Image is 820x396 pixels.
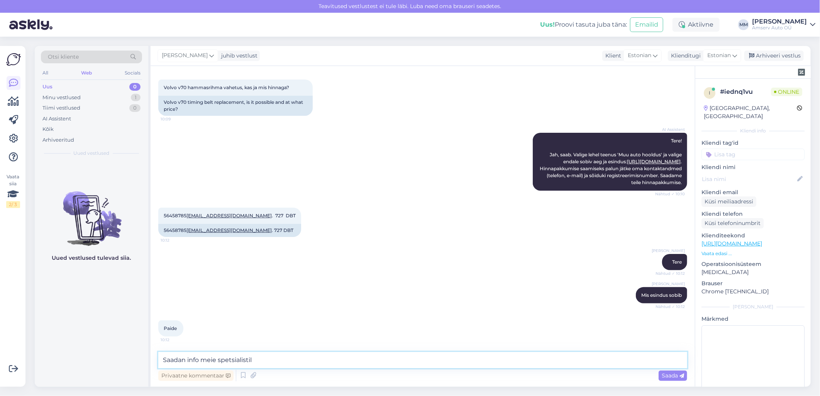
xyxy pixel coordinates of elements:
p: Vaata edasi ... [701,250,805,257]
div: AI Assistent [42,115,71,123]
p: Märkmed [701,315,805,323]
span: Estonian [628,51,651,60]
div: All [41,68,50,78]
p: Klienditeekond [701,232,805,240]
span: Tere [672,259,682,265]
span: 10:09 [161,116,190,122]
span: Volvo v70 hammasrihma vahetus, kas ja mis hinnaga? [164,85,289,90]
p: Kliendi tag'id [701,139,805,147]
div: # iednq1vu [720,87,771,96]
button: Emailid [630,17,663,32]
div: Klient [602,52,621,60]
div: 1 [131,94,141,102]
p: Brauser [701,279,805,288]
input: Lisa tag [701,149,805,160]
span: Uued vestlused [74,150,110,157]
div: 0 [129,83,141,91]
span: Nähtud ✓ 10:12 [656,304,685,310]
p: Kliendi telefon [701,210,805,218]
span: 56458785 . 727 DBT [164,213,296,218]
p: Operatsioonisüsteem [701,260,805,268]
div: Uus [42,83,53,91]
p: Uued vestlused tulevad siia. [52,254,131,262]
p: Kliendi nimi [701,163,805,171]
span: 10:12 [161,237,190,243]
div: Aktiivne [673,18,720,32]
div: Klienditugi [668,52,701,60]
div: [PERSON_NAME] [752,19,807,25]
div: [GEOGRAPHIC_DATA], [GEOGRAPHIC_DATA] [704,104,797,120]
div: MM [738,19,749,30]
div: Privaatne kommentaar [158,371,234,381]
span: AI Assistent [656,127,685,132]
a: [EMAIL_ADDRESS][DOMAIN_NAME] [186,227,272,233]
div: Kliendi info [701,127,805,134]
div: Socials [123,68,142,78]
div: Arhiveeritud [42,136,74,144]
span: Saada [662,372,684,379]
div: [PERSON_NAME] [701,303,805,310]
a: [EMAIL_ADDRESS][DOMAIN_NAME] [186,213,272,218]
input: Lisa nimi [702,175,796,183]
p: Kliendi email [701,188,805,196]
img: No chats [35,178,148,247]
div: Minu vestlused [42,94,81,102]
div: Küsi telefoninumbrit [701,218,764,228]
span: Paide [164,325,177,331]
a: [PERSON_NAME]Amserv Auto OÜ [752,19,815,31]
div: Amserv Auto OÜ [752,25,807,31]
p: [MEDICAL_DATA] [701,268,805,276]
span: Nähtud ✓ 10:12 [656,271,685,276]
img: zendesk [798,69,805,76]
div: Proovi tasuta juba täna: [540,20,627,29]
div: 56458785 . 727 DBT [158,224,301,237]
div: Kõik [42,125,54,133]
span: i [709,90,710,96]
div: 2 / 3 [6,201,20,208]
a: [URL][DOMAIN_NAME] [627,159,681,164]
b: Uus! [540,21,555,28]
span: Online [771,88,802,96]
div: Web [80,68,93,78]
textarea: Saadan info meie spetsialisti [158,352,687,368]
span: 10:12 [161,337,190,343]
span: Estonian [707,51,731,60]
div: Volvo v70 timing belt replacement, is it possible and at what price? [158,96,313,116]
div: 0 [129,104,141,112]
span: [PERSON_NAME] [162,51,208,60]
span: Otsi kliente [48,53,79,61]
div: Küsi meiliaadressi [701,196,756,207]
p: Chrome [TECHNICAL_ID] [701,288,805,296]
div: Vaata siia [6,173,20,208]
div: Tiimi vestlused [42,104,80,112]
img: Askly Logo [6,52,21,67]
div: Arhiveeri vestlus [744,51,804,61]
span: [PERSON_NAME] [652,281,685,287]
span: Tere! Jah, saab. Valige lehel teenus 'Muu auto hooldus' ja valige endale sobiv aeg ja esindus: . ... [540,138,683,185]
span: [PERSON_NAME] [652,248,685,254]
div: juhib vestlust [218,52,258,60]
a: [URL][DOMAIN_NAME] [701,240,762,247]
span: Mis esindus sobib [641,292,682,298]
span: Nähtud ✓ 10:10 [655,191,685,197]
